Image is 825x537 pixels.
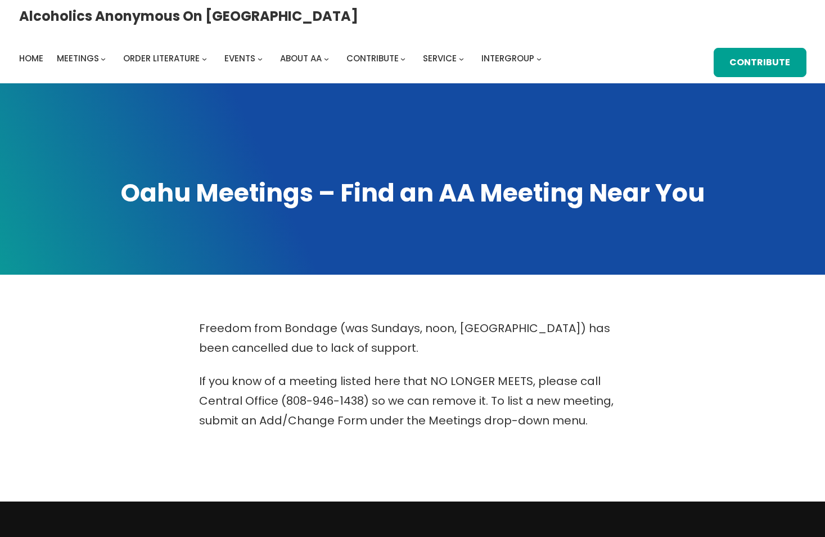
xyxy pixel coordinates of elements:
[224,52,255,64] span: Events
[19,4,358,28] a: Alcoholics Anonymous on [GEOGRAPHIC_DATA]
[101,56,106,61] button: Meetings submenu
[714,48,806,77] a: Contribute
[258,56,263,61] button: Events submenu
[481,51,534,66] a: Intergroup
[57,51,99,66] a: Meetings
[19,176,806,210] h1: Oahu Meetings – Find an AA Meeting Near You
[280,52,322,64] span: About AA
[202,56,207,61] button: Order Literature submenu
[199,372,626,431] p: If you know of a meeting listed here that NO LONGER MEETS, please call Central Office (808-946-14...
[481,52,534,64] span: Intergroup
[423,51,457,66] a: Service
[123,52,200,64] span: Order Literature
[280,51,322,66] a: About AA
[400,56,405,61] button: Contribute submenu
[346,52,399,64] span: Contribute
[346,51,399,66] a: Contribute
[224,51,255,66] a: Events
[19,52,43,64] span: Home
[537,56,542,61] button: Intergroup submenu
[19,51,43,66] a: Home
[199,319,626,358] p: Freedom from Bondage (was Sundays, noon, [GEOGRAPHIC_DATA]) has been cancelled due to lack of sup...
[324,56,329,61] button: About AA submenu
[57,52,99,64] span: Meetings
[459,56,464,61] button: Service submenu
[423,52,457,64] span: Service
[19,51,546,66] nav: Intergroup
